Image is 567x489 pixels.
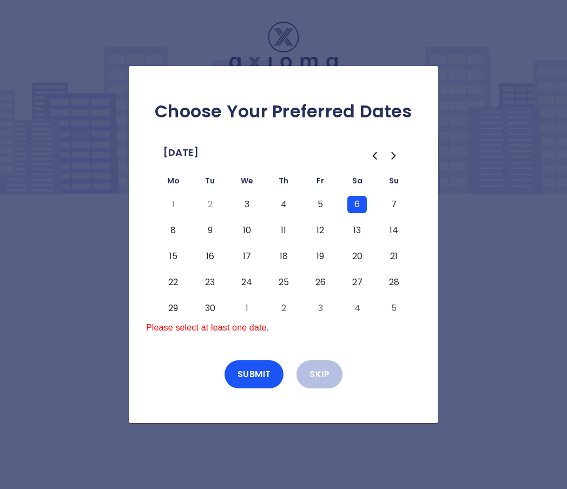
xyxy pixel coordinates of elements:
[265,174,302,191] th: Thursday
[146,321,421,334] p: Please select at least one date.
[274,274,293,291] button: Thursday, September 25th, 2025
[311,196,330,213] button: Friday, September 5th, 2025
[347,248,367,265] button: Saturday, September 20th, 2025
[155,174,412,321] table: September 2025
[274,222,293,239] button: Thursday, September 11th, 2025
[384,274,404,291] button: Sunday, September 28th, 2025
[384,248,404,265] button: Sunday, September 21st, 2025
[192,174,228,191] th: Tuesday
[237,196,256,213] button: Wednesday, September 3rd, 2025
[384,222,404,239] button: Sunday, September 14th, 2025
[311,222,330,239] button: Friday, September 12th, 2025
[347,274,367,291] button: Saturday, September 27th, 2025
[200,196,220,213] button: Tuesday, September 2nd, 2025
[311,300,330,317] button: Friday, October 3rd, 2025
[311,248,330,265] button: Friday, September 19th, 2025
[237,274,256,291] button: Wednesday, September 24th, 2025
[237,248,256,265] button: Wednesday, September 17th, 2025
[347,196,367,213] button: Saturday, September 6th, 2025, selected
[229,22,338,75] img: Logo
[200,222,220,239] button: Tuesday, September 9th, 2025
[163,300,183,317] button: Monday, September 29th, 2025
[274,248,293,265] button: Thursday, September 18th, 2025
[311,274,330,291] button: Friday, September 26th, 2025
[163,248,183,265] button: Monday, September 15th, 2025
[200,300,220,317] button: Tuesday, September 30th, 2025
[225,360,284,388] button: Submit
[237,300,256,317] button: Wednesday, October 1st, 2025
[296,360,342,388] button: Skip
[228,174,265,191] th: Wednesday
[163,196,183,213] button: Monday, September 1st, 2025
[384,146,404,166] button: Go to the Next Month
[274,300,293,317] button: Thursday, October 2nd, 2025
[146,101,421,122] h2: Choose Your Preferred Dates
[237,222,256,239] button: Wednesday, September 10th, 2025
[375,174,412,191] th: Sunday
[384,196,404,213] button: Sunday, September 7th, 2025
[347,300,367,317] button: Saturday, October 4th, 2025
[163,274,183,291] button: Monday, September 22nd, 2025
[339,174,375,191] th: Saturday
[200,274,220,291] button: Tuesday, September 23rd, 2025
[365,146,384,166] button: Go to the Previous Month
[384,300,404,317] button: Sunday, October 5th, 2025
[163,144,199,161] span: [DATE]
[155,174,192,191] th: Monday
[200,248,220,265] button: Tuesday, September 16th, 2025
[347,222,367,239] button: Saturday, September 13th, 2025
[274,196,293,213] button: Thursday, September 4th, 2025
[163,222,183,239] button: Monday, September 8th, 2025
[302,174,339,191] th: Friday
